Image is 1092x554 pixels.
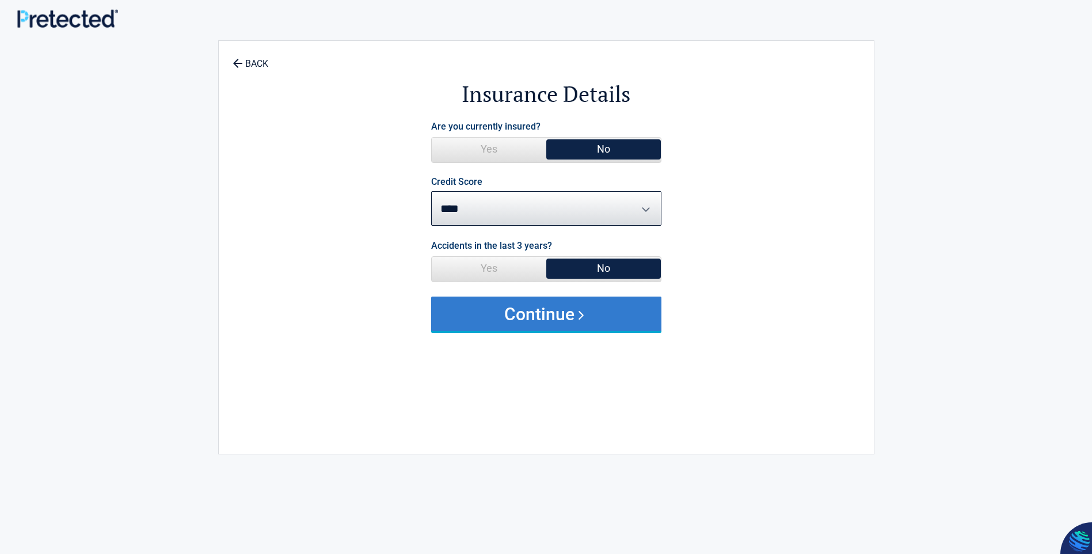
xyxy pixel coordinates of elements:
[432,257,546,280] span: Yes
[431,119,541,134] label: Are you currently insured?
[546,138,661,161] span: No
[432,138,546,161] span: Yes
[431,238,552,253] label: Accidents in the last 3 years?
[431,177,482,187] label: Credit Score
[431,297,661,331] button: Continue
[230,48,271,69] a: BACK
[546,257,661,280] span: No
[17,9,118,28] img: Main Logo
[282,79,811,109] h2: Insurance Details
